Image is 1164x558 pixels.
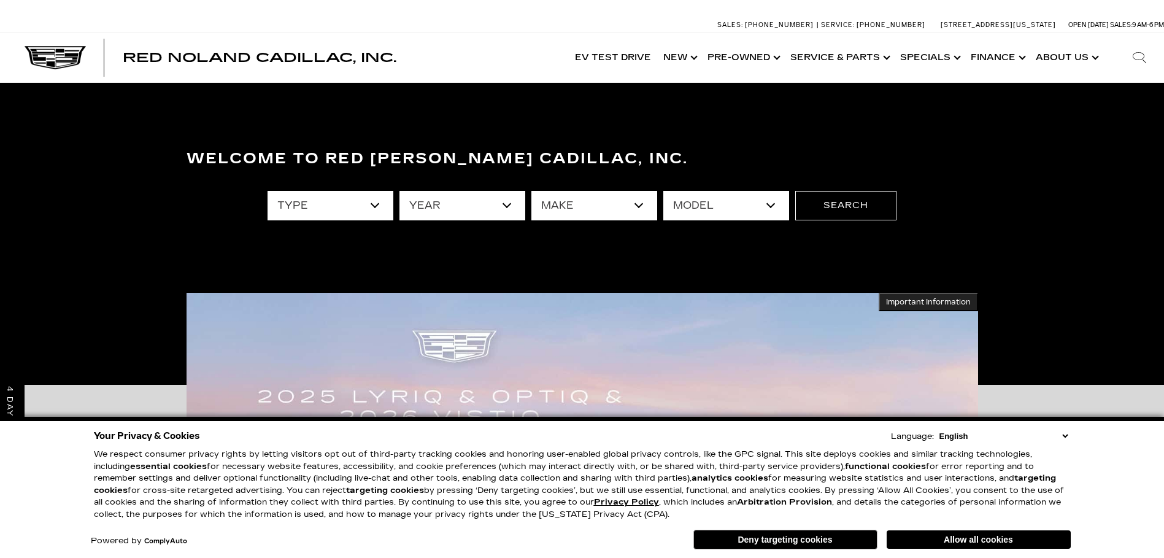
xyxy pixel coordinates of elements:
[531,191,657,220] select: Filter by make
[717,21,817,28] a: Sales: [PHONE_NUMBER]
[1068,21,1109,29] span: Open [DATE]
[399,191,525,220] select: Filter by year
[817,21,928,28] a: Service: [PHONE_NUMBER]
[268,191,393,220] select: Filter by type
[784,33,894,82] a: Service & Parts
[795,191,896,220] button: Search
[663,191,789,220] select: Filter by model
[745,21,814,29] span: [PHONE_NUMBER]
[25,46,86,69] img: Cadillac Dark Logo with Cadillac White Text
[879,293,978,311] button: Important Information
[701,33,784,82] a: Pre-Owned
[94,449,1071,521] p: We respect consumer privacy rights by letting visitors opt out of third-party tracking cookies an...
[887,530,1071,549] button: Allow all cookies
[657,33,701,82] a: New
[845,462,926,471] strong: functional cookies
[123,52,396,64] a: Red Noland Cadillac, Inc.
[737,497,832,507] strong: Arbitration Provision
[693,530,877,549] button: Deny targeting cookies
[936,430,1071,442] select: Language Select
[346,486,424,495] strong: targeting cookies
[941,21,1056,29] a: [STREET_ADDRESS][US_STATE]
[692,473,768,483] strong: analytics cookies
[894,33,965,82] a: Specials
[1132,21,1164,29] span: 9 AM-6 PM
[821,21,855,29] span: Service:
[886,297,971,307] span: Important Information
[857,21,925,29] span: [PHONE_NUMBER]
[965,33,1030,82] a: Finance
[1110,21,1132,29] span: Sales:
[187,147,978,171] h3: Welcome to Red [PERSON_NAME] Cadillac, Inc.
[94,427,200,444] span: Your Privacy & Cookies
[91,537,187,545] div: Powered by
[717,21,743,29] span: Sales:
[144,538,187,545] a: ComplyAuto
[1030,33,1103,82] a: About Us
[130,462,207,471] strong: essential cookies
[123,50,396,65] span: Red Noland Cadillac, Inc.
[594,497,659,507] a: Privacy Policy
[891,433,934,441] div: Language:
[94,473,1056,495] strong: targeting cookies
[569,33,657,82] a: EV Test Drive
